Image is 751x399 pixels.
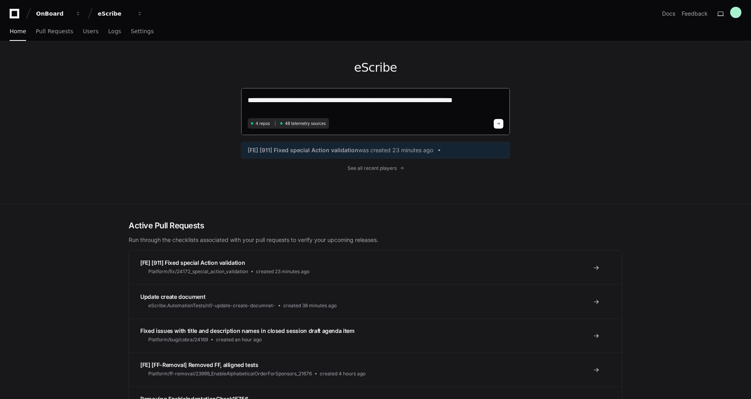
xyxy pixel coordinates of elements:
h2: Active Pull Requests [129,220,622,231]
a: [FE] [911] Fixed special Action validationwas created 23 minutes ago [248,146,503,154]
h1: eScribe [241,60,510,75]
a: Docs [662,10,675,18]
a: Fixed issues with title and description names in closed session draft agenda itemPlatform/bug/cob... [129,318,622,353]
a: Settings [131,22,153,41]
a: [FE] [911] Fixed special Action validationPlatform/fix/24172_special_action_validationcreated 23 ... [129,251,622,284]
a: Home [10,22,26,41]
span: Settings [131,29,153,34]
div: eScribe [98,10,132,18]
a: Logs [108,22,121,41]
button: OnBoard [33,6,84,21]
span: [FE] [911] Fixed special Action validation [248,146,358,154]
span: created an hour ago [216,337,262,343]
span: Home [10,29,26,34]
span: 48 telemetry sources [285,121,325,127]
span: Fixed issues with title and description names in closed session draft agenda item [140,327,355,334]
p: Run through the checklists associated with your pull requests to verify your upcoming releases. [129,236,622,244]
span: was created 23 minutes ago [358,146,433,154]
span: Platform/ff-removal/23999_EnableAlphabeticalOrderForSponsors_21676 [148,371,312,377]
button: eScribe [95,6,146,21]
span: eScribe.AutomationTests/nf/-update-create-documnet- [148,302,275,309]
a: [FE] [FF-Removal] Removed FF, alligned testsPlatform/ff-removal/23999_EnableAlphabeticalOrderForS... [129,353,622,387]
span: Logs [108,29,121,34]
a: See all recent players [241,165,510,171]
span: Pull Requests [36,29,73,34]
a: Pull Requests [36,22,73,41]
span: Platform/fix/24172_special_action_validation [148,268,248,275]
span: [FE] [FF-Removal] Removed FF, alligned tests [140,361,258,368]
span: [FE] [911] Fixed special Action validation [140,259,245,266]
span: See all recent players [347,165,397,171]
span: Platform/bug/cobra/24169 [148,337,208,343]
span: 4 repos [256,121,270,127]
span: created 4 hours ago [320,371,365,377]
span: Update create document [140,293,205,300]
a: Update create documenteScribe.AutomationTests/nf/-update-create-documnet-created 38 minutes ago [129,284,622,318]
button: Feedback [682,10,708,18]
div: OnBoard [36,10,71,18]
span: created 23 minutes ago [256,268,309,275]
span: created 38 minutes ago [283,302,337,309]
a: Users [83,22,99,41]
span: Users [83,29,99,34]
